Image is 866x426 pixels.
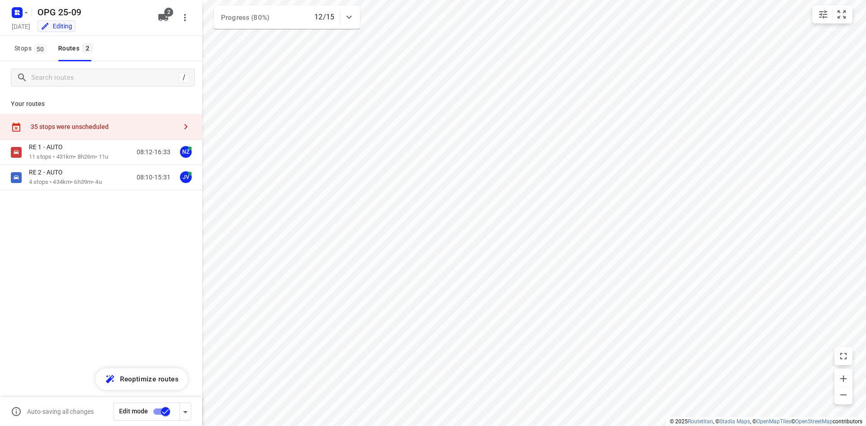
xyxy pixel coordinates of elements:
[29,178,102,187] p: 4 stops • 434km • 6h39m • 4u
[34,5,151,19] h5: Rename
[756,418,791,425] a: OpenMapTiles
[29,153,108,161] p: 11 stops • 431km • 8h26m • 11u
[29,168,68,176] p: RE 2 - AUTO
[180,171,192,183] div: JV
[214,5,360,29] div: Progress (80%)12/15
[812,5,852,23] div: small contained button group
[314,12,334,23] p: 12/15
[137,173,170,182] p: 08:10-15:31
[688,418,713,425] a: Routetitan
[164,8,173,17] span: 2
[180,406,191,417] div: Driver app settings
[58,43,96,54] div: Routes
[719,418,750,425] a: Stadia Maps
[180,146,192,158] div: NZ
[137,147,170,157] p: 08:12-16:33
[795,418,833,425] a: OpenStreetMap
[14,43,49,54] span: Stops
[176,9,194,27] button: More
[177,168,195,186] button: JV
[179,73,189,82] div: /
[27,408,94,415] p: Auto-saving all changes
[221,14,269,22] span: Progress (80%)
[833,5,851,23] button: Fit zoom
[41,22,72,31] div: You are currently in edit mode.
[120,373,179,385] span: Reoptimize routes
[154,9,172,27] button: 2
[11,99,191,109] p: Your routes
[31,123,177,130] div: 35 stops were unscheduled
[96,368,188,390] button: Reoptimize routes
[8,21,34,32] h5: Project date
[177,143,195,161] button: NZ
[31,71,179,85] input: Search routes
[34,44,46,53] span: 50
[670,418,862,425] li: © 2025 , © , © © contributors
[82,43,93,52] span: 2
[29,143,68,151] p: RE 1 - AUTO
[119,408,148,415] span: Edit mode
